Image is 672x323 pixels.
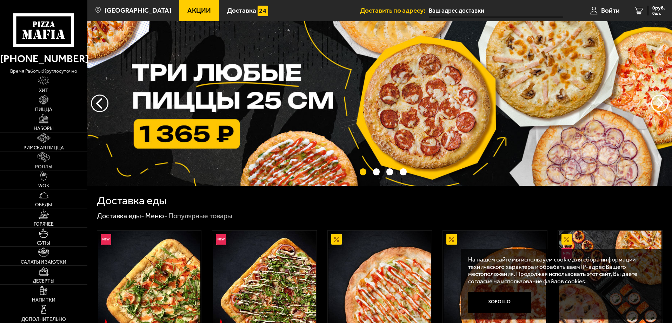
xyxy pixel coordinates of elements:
img: Новинка [561,248,572,259]
button: Хорошо [468,292,531,313]
img: Акционный [446,234,457,245]
span: Роллы [35,164,52,169]
img: Акционный [331,234,342,245]
a: Меню- [145,212,167,220]
span: Дополнительно [21,317,66,322]
button: точки переключения [400,168,406,175]
button: точки переключения [360,168,366,175]
span: Акции [187,7,211,14]
img: Акционный [561,234,572,245]
span: Десерты [33,279,54,284]
img: 15daf4d41897b9f0e9f617042186c801.svg [258,6,268,16]
button: точки переключения [373,168,380,175]
button: следующий [91,95,108,112]
a: Доставка еды- [97,212,144,220]
div: Популярные товары [168,212,232,221]
span: Наборы [34,126,54,131]
span: Римская пицца [24,146,64,150]
span: Хит [39,88,48,93]
span: [GEOGRAPHIC_DATA] [105,7,171,14]
h1: Доставка еды [97,195,167,206]
span: WOK [38,183,49,188]
span: 0 руб. [652,6,665,11]
button: предыдущий [651,95,668,112]
p: На нашем сайте мы используем cookie для сбора информации технического характера и обрабатываем IP... [468,256,652,285]
span: Обеды [35,202,52,207]
span: Горячее [34,222,54,227]
span: Пицца [35,107,52,112]
img: Новинка [216,234,226,245]
button: точки переключения [386,168,393,175]
span: 0 шт. [652,11,665,15]
span: Напитки [32,298,55,303]
span: Доставить по адресу: [360,7,429,14]
img: Новинка [101,234,111,245]
span: Супы [37,241,50,246]
span: Салаты и закуски [21,260,66,265]
span: Доставка [227,7,256,14]
span: Войти [601,7,620,14]
input: Ваш адрес доставки [429,4,563,17]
